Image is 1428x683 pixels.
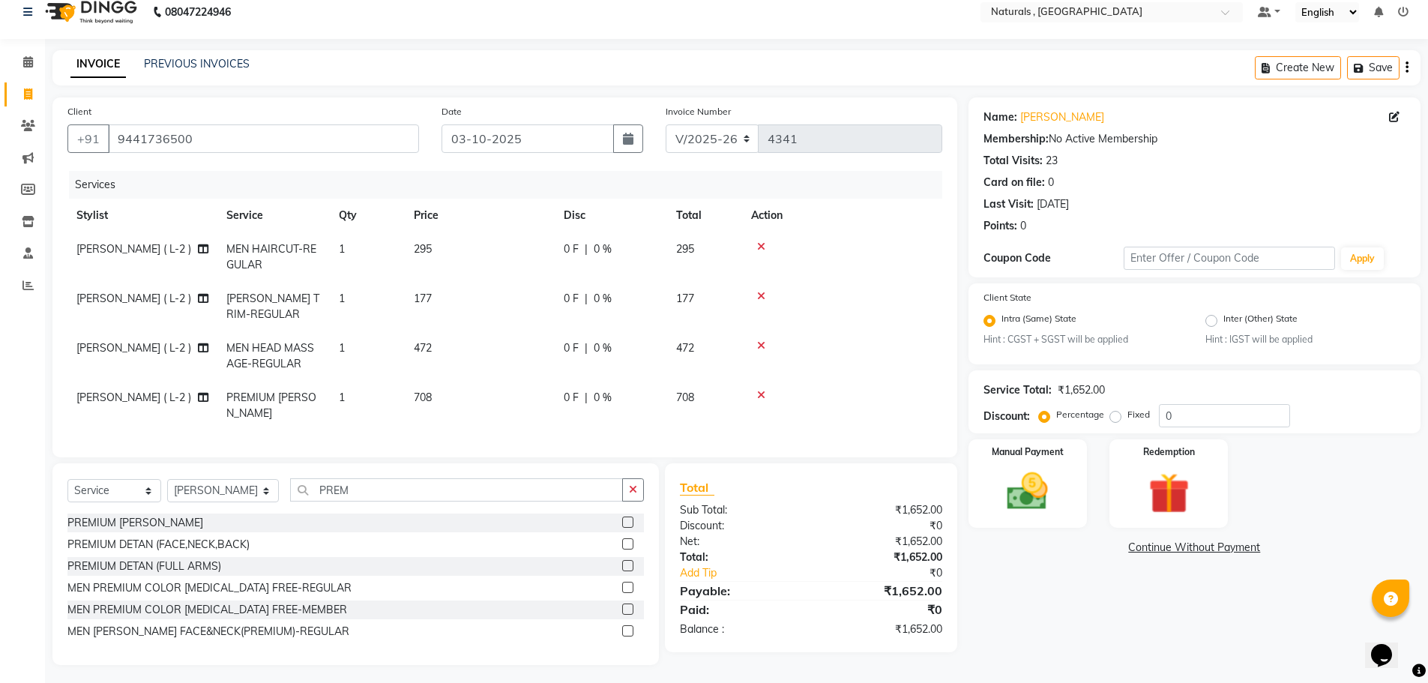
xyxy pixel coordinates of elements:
[594,241,612,257] span: 0 %
[414,292,432,305] span: 177
[405,199,555,232] th: Price
[680,480,714,496] span: Total
[1056,408,1104,421] label: Percentage
[983,250,1124,266] div: Coupon Code
[811,534,953,550] div: ₹1,652.00
[330,199,405,232] th: Qty
[1058,382,1105,398] div: ₹1,652.00
[1037,196,1069,212] div: [DATE]
[594,340,612,356] span: 0 %
[144,57,250,70] a: PREVIOUS INVOICES
[1365,623,1413,668] iframe: chat widget
[676,292,694,305] span: 177
[1223,312,1298,330] label: Inter (Other) State
[1136,468,1202,519] img: _gift.svg
[339,341,345,355] span: 1
[983,218,1017,234] div: Points:
[67,124,109,153] button: +91
[414,391,432,404] span: 708
[983,109,1017,125] div: Name:
[1347,56,1400,79] button: Save
[1127,408,1150,421] label: Fixed
[669,550,811,565] div: Total:
[983,196,1034,212] div: Last Visit:
[669,601,811,619] div: Paid:
[676,242,694,256] span: 295
[667,199,742,232] th: Total
[983,153,1043,169] div: Total Visits:
[676,341,694,355] span: 472
[67,559,221,574] div: PREMIUM DETAN (FULL ARMS)
[67,105,91,118] label: Client
[669,502,811,518] div: Sub Total:
[1143,445,1195,459] label: Redemption
[594,291,612,307] span: 0 %
[811,550,953,565] div: ₹1,652.00
[69,171,953,199] div: Services
[983,333,1184,346] small: Hint : CGST + SGST will be applied
[564,340,579,356] span: 0 F
[67,624,349,640] div: MEN [PERSON_NAME] FACE&NECK(PREMIUM)-REGULAR
[70,51,126,78] a: INVOICE
[585,340,588,356] span: |
[76,391,191,404] span: [PERSON_NAME] ( L-2 )
[339,391,345,404] span: 1
[339,292,345,305] span: 1
[669,622,811,637] div: Balance :
[811,601,953,619] div: ₹0
[983,409,1030,424] div: Discount:
[992,445,1064,459] label: Manual Payment
[1255,56,1341,79] button: Create New
[811,582,953,600] div: ₹1,652.00
[1020,109,1104,125] a: [PERSON_NAME]
[442,105,462,118] label: Date
[67,515,203,531] div: PREMIUM [PERSON_NAME]
[971,540,1418,556] a: Continue Without Payment
[564,241,579,257] span: 0 F
[742,199,942,232] th: Action
[290,478,624,502] input: Search or Scan
[666,105,731,118] label: Invoice Number
[217,199,330,232] th: Service
[1205,333,1406,346] small: Hint : IGST will be applied
[994,468,1061,515] img: _cash.svg
[811,622,953,637] div: ₹1,652.00
[983,131,1049,147] div: Membership:
[226,292,319,321] span: [PERSON_NAME] TRIM-REGULAR
[76,341,191,355] span: [PERSON_NAME] ( L-2 )
[226,242,316,271] span: MEN HAIRCUT-REGULAR
[594,390,612,406] span: 0 %
[811,518,953,534] div: ₹0
[67,537,250,553] div: PREMIUM DETAN (FACE,NECK,BACK)
[811,502,953,518] div: ₹1,652.00
[585,390,588,406] span: |
[414,341,432,355] span: 472
[585,291,588,307] span: |
[983,131,1406,147] div: No Active Membership
[835,565,953,581] div: ₹0
[669,582,811,600] div: Payable:
[555,199,667,232] th: Disc
[67,580,352,596] div: MEN PREMIUM COLOR [MEDICAL_DATA] FREE-REGULAR
[1048,175,1054,190] div: 0
[983,382,1052,398] div: Service Total:
[414,242,432,256] span: 295
[339,242,345,256] span: 1
[108,124,419,153] input: Search by Name/Mobile/Email/Code
[983,291,1031,304] label: Client State
[76,242,191,256] span: [PERSON_NAME] ( L-2 )
[76,292,191,305] span: [PERSON_NAME] ( L-2 )
[676,391,694,404] span: 708
[669,565,834,581] a: Add Tip
[1046,153,1058,169] div: 23
[1124,247,1335,270] input: Enter Offer / Coupon Code
[983,175,1045,190] div: Card on file:
[564,291,579,307] span: 0 F
[669,518,811,534] div: Discount:
[585,241,588,257] span: |
[1341,247,1384,270] button: Apply
[1020,218,1026,234] div: 0
[67,199,217,232] th: Stylist
[1001,312,1076,330] label: Intra (Same) State
[226,391,316,420] span: PREMIUM [PERSON_NAME]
